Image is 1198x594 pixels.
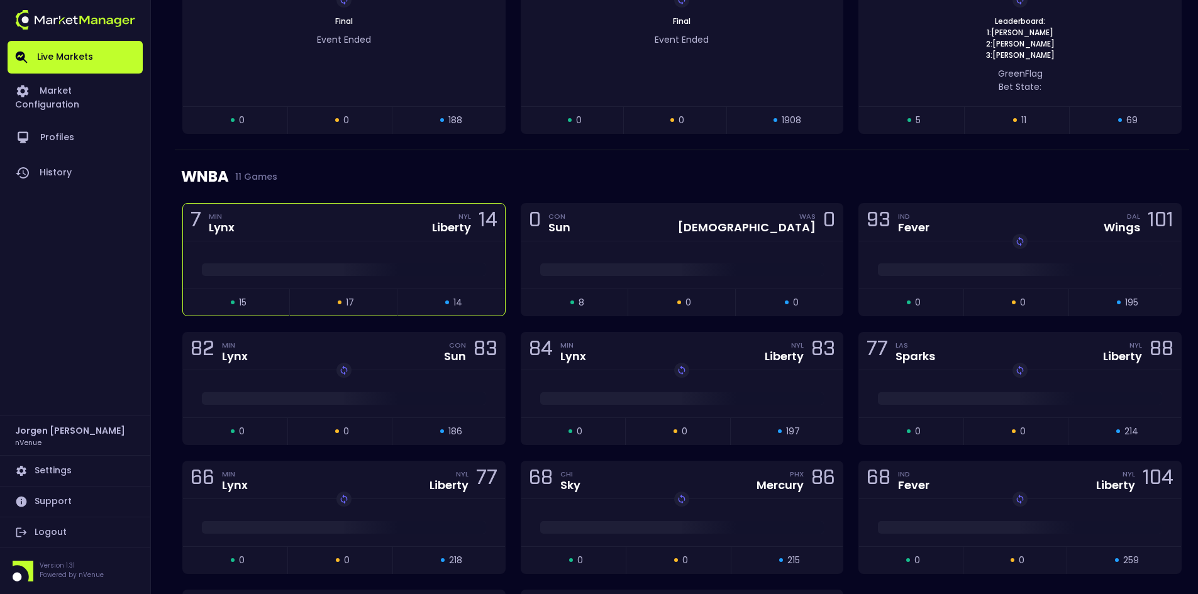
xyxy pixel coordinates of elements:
[685,296,691,309] span: 0
[577,554,583,567] span: 0
[998,67,1043,80] span: green Flag
[1125,296,1138,309] span: 195
[8,561,143,581] div: Version 1.31Powered by nVenue
[867,339,888,363] div: 77
[191,211,201,234] div: 7
[191,339,214,363] div: 82
[1150,339,1173,363] div: 88
[346,296,354,309] span: 17
[343,114,349,127] span: 0
[40,561,104,570] p: Version 1.31
[1123,469,1135,479] div: NYL
[239,296,247,309] span: 15
[15,437,42,447] h3: nVenue
[678,222,816,233] div: [DEMOGRAPHIC_DATA]
[1103,351,1142,362] div: Liberty
[181,150,1183,203] div: WNBA
[823,211,835,234] div: 0
[1015,494,1025,504] img: replayImg
[811,339,835,363] div: 83
[914,554,920,567] span: 0
[791,340,804,350] div: NYL
[548,211,570,221] div: CON
[790,469,804,479] div: PHX
[1096,480,1135,491] div: Liberty
[560,351,586,362] div: Lynx
[991,16,1049,27] span: Leaderboard:
[915,296,921,309] span: 0
[548,222,570,233] div: Sun
[799,211,816,221] div: WAS
[655,33,709,46] span: Event Ended
[576,114,582,127] span: 0
[811,468,835,492] div: 86
[474,339,497,363] div: 83
[898,469,929,479] div: IND
[679,114,684,127] span: 0
[982,38,1058,50] span: 2: [PERSON_NAME]
[343,425,349,438] span: 0
[786,425,800,438] span: 197
[1123,554,1139,567] span: 259
[191,468,214,492] div: 66
[239,425,245,438] span: 0
[458,211,471,221] div: NYL
[344,554,350,567] span: 0
[1020,425,1026,438] span: 0
[222,469,248,479] div: MIN
[449,340,466,350] div: CON
[448,114,462,127] span: 188
[1015,236,1025,246] img: replayImg
[560,340,586,350] div: MIN
[339,494,349,504] img: replayImg
[8,487,143,517] a: Support
[222,340,248,350] div: MIN
[579,296,584,309] span: 8
[8,41,143,74] a: Live Markets
[40,570,104,580] p: Powered by nVenue
[222,480,248,491] div: Lynx
[444,351,466,362] div: Sun
[449,554,462,567] span: 218
[1019,554,1024,567] span: 0
[896,340,935,350] div: LAS
[867,468,890,492] div: 68
[15,10,135,30] img: logo
[239,114,245,127] span: 0
[560,469,580,479] div: CHI
[983,27,1057,38] span: 1: [PERSON_NAME]
[317,33,371,46] span: Event Ended
[916,114,921,127] span: 5
[999,80,1041,93] span: Bet State:
[209,222,235,233] div: Lynx
[1127,211,1140,221] div: DAL
[8,74,143,120] a: Market Configuration
[448,425,462,438] span: 186
[682,554,688,567] span: 0
[677,365,687,375] img: replayImg
[456,469,469,479] div: NYL
[898,211,929,221] div: IND
[331,16,357,26] span: Final
[898,480,929,491] div: Fever
[677,494,687,504] img: replayImg
[453,296,462,309] span: 14
[1148,211,1173,234] div: 101
[15,424,125,437] h2: Jorgen [PERSON_NAME]
[787,554,800,567] span: 215
[8,456,143,486] a: Settings
[1104,222,1140,233] div: Wings
[1015,365,1025,375] img: replayImg
[209,211,235,221] div: MIN
[476,468,497,492] div: 77
[1124,425,1138,438] span: 214
[915,425,921,438] span: 0
[229,172,277,182] span: 11 Games
[529,339,553,363] div: 84
[757,480,804,491] div: Mercury
[1143,468,1173,492] div: 104
[239,554,245,567] span: 0
[793,296,799,309] span: 0
[765,351,804,362] div: Liberty
[8,120,143,155] a: Profiles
